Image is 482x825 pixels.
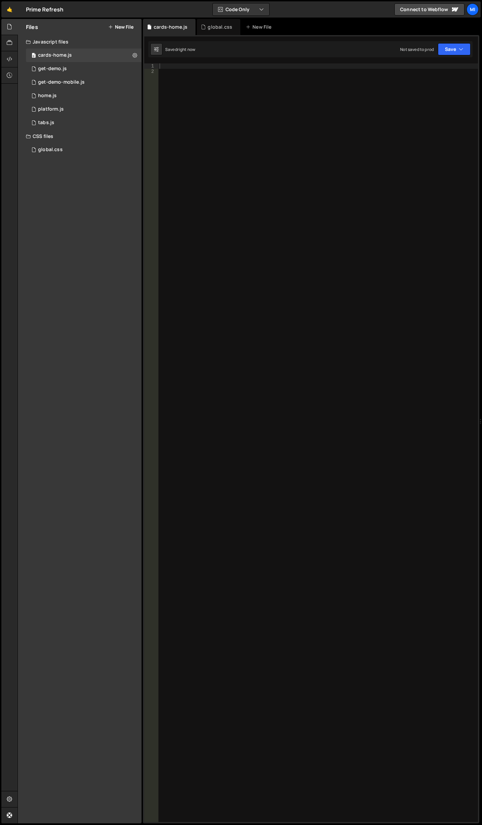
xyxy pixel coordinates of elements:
[32,53,36,59] span: 0
[26,143,142,157] div: 16983/46577.css
[38,52,72,58] div: cards-home.js
[26,89,142,103] div: 16983/46578.js
[38,79,85,85] div: get-demo-mobile.js
[144,63,158,69] div: 1
[400,47,434,52] div: Not saved to prod
[38,66,67,72] div: get-demo.js
[18,130,142,143] div: CSS files
[38,120,54,126] div: tabs.js
[26,103,142,116] div: 16983/46739.js
[38,93,57,99] div: home.js
[38,106,64,112] div: platform.js
[213,3,269,16] button: Code Only
[438,43,471,55] button: Save
[108,24,133,30] button: New File
[18,35,142,49] div: Javascript files
[38,147,63,153] div: global.css
[1,1,18,18] a: 🤙
[26,23,38,31] h2: Files
[26,62,142,76] div: 16983/46692.js
[246,24,274,30] div: New File
[144,69,158,74] div: 2
[466,3,479,16] a: Mi
[165,47,195,52] div: Saved
[154,24,187,30] div: cards-home.js
[26,49,142,62] div: 16983/47432.js
[26,116,142,130] div: 16983/46734.js
[208,24,232,30] div: global.css
[177,47,195,52] div: right now
[26,76,142,89] div: 16983/46693.js
[26,5,63,13] div: Prime Refresh
[394,3,464,16] a: Connect to Webflow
